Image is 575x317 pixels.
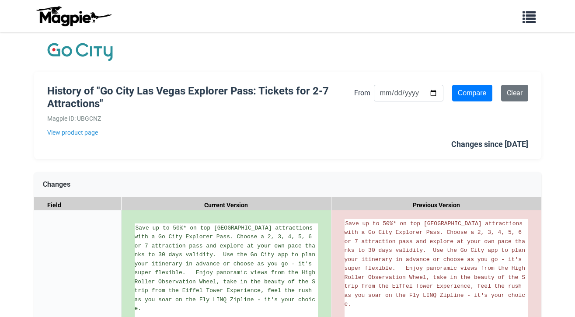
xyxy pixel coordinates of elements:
h1: History of "Go City Las Vegas Explorer Pass: Tickets for 2-7 Attractions" [47,85,354,110]
div: Previous Version [331,197,541,213]
span: Save up to 50%* on top [GEOGRAPHIC_DATA] attractions with a Go City Explorer Pass. Choose a 2, 3,... [345,220,529,308]
img: Company Logo [47,41,113,63]
a: View product page [47,128,354,137]
div: Field [34,197,122,213]
div: Current Version [122,197,331,213]
div: Magpie ID: UBGCNZ [47,114,354,123]
input: Compare [452,85,492,101]
label: From [354,87,370,99]
a: Clear [501,85,528,101]
div: Changes [34,172,541,197]
span: Save up to 50%* on top [GEOGRAPHIC_DATA] attractions with a Go City Explorer Pass. Choose a 2, 3,... [135,225,319,312]
img: logo-ab69f6fb50320c5b225c76a69d11143b.png [34,6,113,27]
div: Changes since [DATE] [451,138,528,151]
